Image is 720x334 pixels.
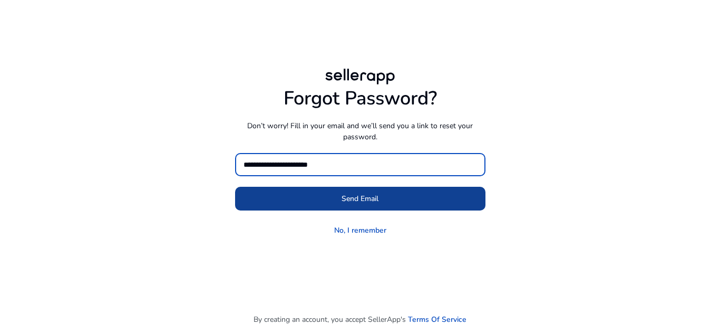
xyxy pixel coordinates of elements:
span: Send Email [342,193,378,204]
button: Send Email [235,187,485,211]
a: No, I remember [334,225,386,236]
h1: Forgot Password? [235,87,485,110]
a: Terms Of Service [408,314,466,325]
p: Don’t worry! Fill in your email and we’ll send you a link to reset your password. [235,120,485,142]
